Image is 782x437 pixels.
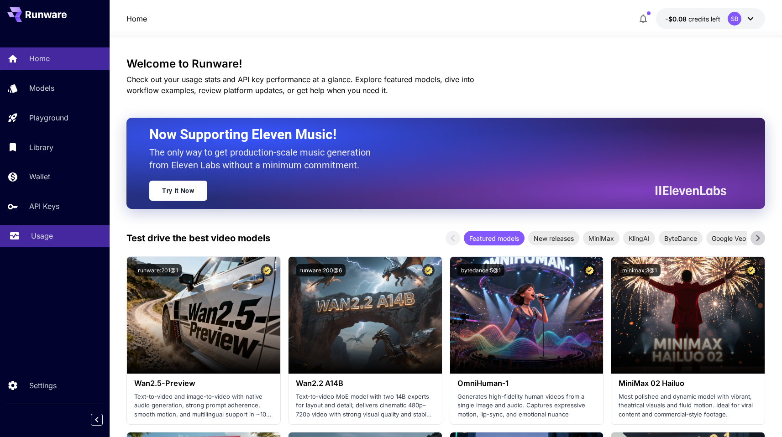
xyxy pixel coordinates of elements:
p: Library [29,142,53,153]
img: alt [450,257,604,374]
p: Most polished and dynamic model with vibrant, theatrical visuals and fluid motion. Ideal for vira... [619,392,757,419]
button: Collapse sidebar [91,414,103,426]
button: Certified Model – Vetted for best performance and includes a commercial license. [422,264,435,276]
p: Generates high-fidelity human videos from a single image and audio. Captures expressive motion, l... [457,392,596,419]
button: Certified Model – Vetted for best performance and includes a commercial license. [745,264,757,276]
p: Playground [29,112,68,123]
div: -$0.08287 [665,14,720,24]
div: SB [728,12,741,26]
div: MiniMax [583,231,619,245]
div: Google Veo [706,231,751,245]
h3: Welcome to Runware! [126,57,765,70]
span: Check out your usage stats and API key performance at a glance. Explore featured models, dive int... [126,75,474,95]
p: Wallet [29,171,50,182]
p: Text-to-video and image-to-video with native audio generation, strong prompt adherence, smooth mo... [134,392,273,419]
p: API Keys [29,201,59,212]
a: Try It Now [149,181,207,201]
p: Usage [31,230,53,241]
span: credits left [688,15,720,23]
h2: Now Supporting Eleven Music! [149,126,719,143]
span: Featured models [464,234,525,243]
span: MiniMax [583,234,619,243]
button: minimax:3@1 [619,264,661,276]
div: KlingAI [623,231,655,245]
span: ByteDance [659,234,703,243]
span: New releases [528,234,579,243]
div: ByteDance [659,231,703,245]
p: The only way to get production-scale music generation from Eleven Labs without a minimum commitment. [149,146,378,172]
button: runware:200@6 [296,264,346,276]
button: -$0.08287SB [656,8,765,29]
img: alt [289,257,442,374]
h3: Wan2.5-Preview [134,379,273,388]
h3: Wan2.2 A14B [296,379,435,388]
div: Collapse sidebar [98,411,110,428]
img: alt [611,257,765,374]
p: Models [29,83,54,94]
p: Home [29,53,50,64]
button: bytedance:5@1 [457,264,504,276]
img: alt [127,257,280,374]
div: New releases [528,231,579,245]
h3: OmniHuman‑1 [457,379,596,388]
a: Home [126,13,147,24]
div: Featured models [464,231,525,245]
span: -$0.08 [665,15,688,23]
p: Test drive the best video models [126,231,270,245]
span: Google Veo [706,234,751,243]
p: Settings [29,380,57,391]
h3: MiniMax 02 Hailuo [619,379,757,388]
span: KlingAI [623,234,655,243]
button: Certified Model – Vetted for best performance and includes a commercial license. [261,264,273,276]
p: Text-to-video MoE model with two 14B experts for layout and detail; delivers cinematic 480p–720p ... [296,392,435,419]
button: Certified Model – Vetted for best performance and includes a commercial license. [583,264,596,276]
nav: breadcrumb [126,13,147,24]
button: runware:201@1 [134,264,182,276]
